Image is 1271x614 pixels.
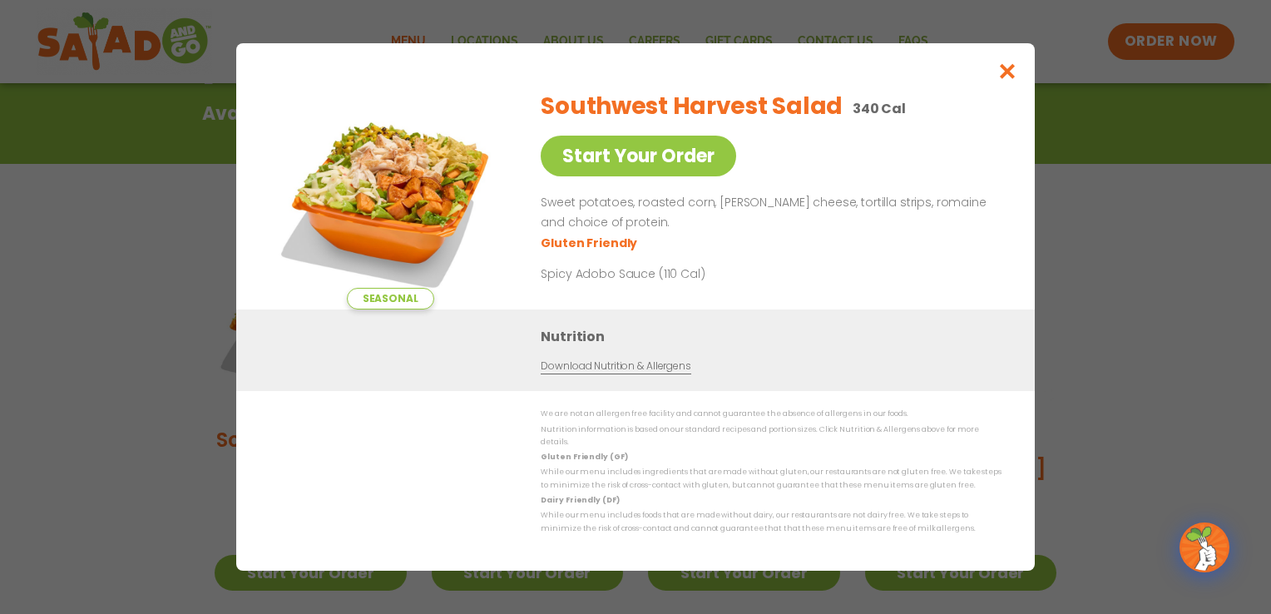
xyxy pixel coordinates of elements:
[541,359,690,374] a: Download Nutrition & Allergens
[541,235,640,252] li: Gluten Friendly
[541,326,1010,347] h3: Nutrition
[347,288,434,309] span: Seasonal
[541,423,1001,449] p: Nutrition information is based on our standard recipes and portion sizes. Click Nutrition & Aller...
[274,77,507,309] img: Featured product photo for Southwest Harvest Salad
[541,136,736,176] a: Start Your Order
[541,466,1001,492] p: While our menu includes ingredients that are made without gluten, our restaurants are not gluten ...
[541,452,627,462] strong: Gluten Friendly (GF)
[541,265,848,283] p: Spicy Adobo Sauce (110 Cal)
[541,495,619,505] strong: Dairy Friendly (DF)
[541,89,843,124] h2: Southwest Harvest Salad
[541,509,1001,535] p: While our menu includes foods that are made without dairy, our restaurants are not dairy free. We...
[1181,524,1228,571] img: wpChatIcon
[541,408,1001,420] p: We are not an allergen free facility and cannot guarantee the absence of allergens in our foods.
[541,193,995,233] p: Sweet potatoes, roasted corn, [PERSON_NAME] cheese, tortilla strips, romaine and choice of protein.
[853,98,906,119] p: 340 Cal
[981,43,1035,99] button: Close modal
